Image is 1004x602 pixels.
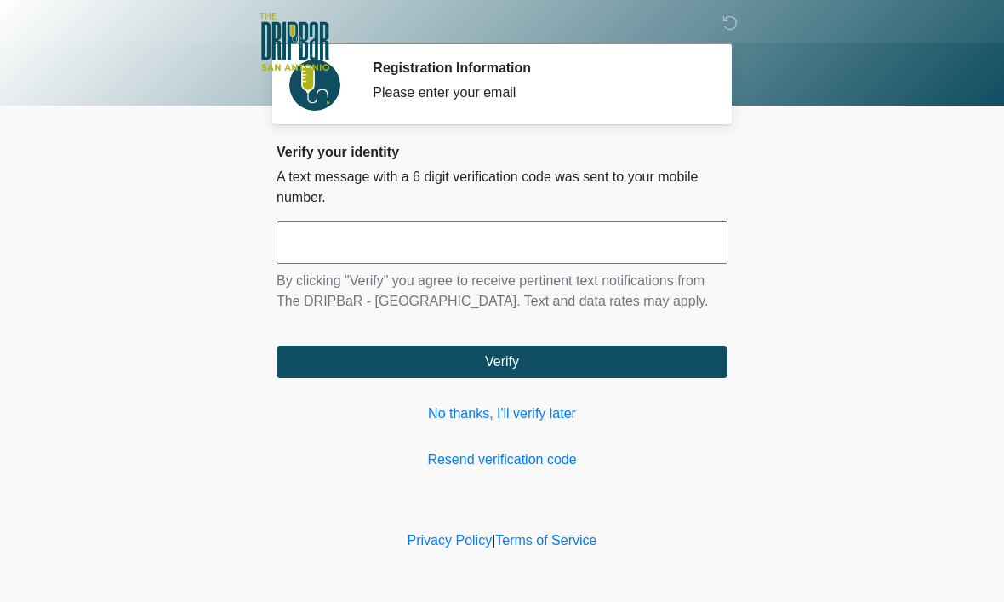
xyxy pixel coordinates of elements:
a: Terms of Service [495,533,596,548]
p: A text message with a 6 digit verification code was sent to your mobile number. [277,167,727,208]
p: By clicking "Verify" you agree to receive pertinent text notifications from The DRIPBaR - [GEOGRA... [277,271,727,312]
a: No thanks, I'll verify later [277,404,727,424]
a: | [492,533,495,548]
h2: Verify your identity [277,144,727,160]
button: Verify [277,346,727,378]
img: Agent Avatar [289,60,340,111]
div: Please enter your email [373,83,702,103]
a: Privacy Policy [408,533,493,548]
img: The DRIPBaR - San Antonio Fossil Creek Logo [260,13,329,72]
a: Resend verification code [277,450,727,470]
